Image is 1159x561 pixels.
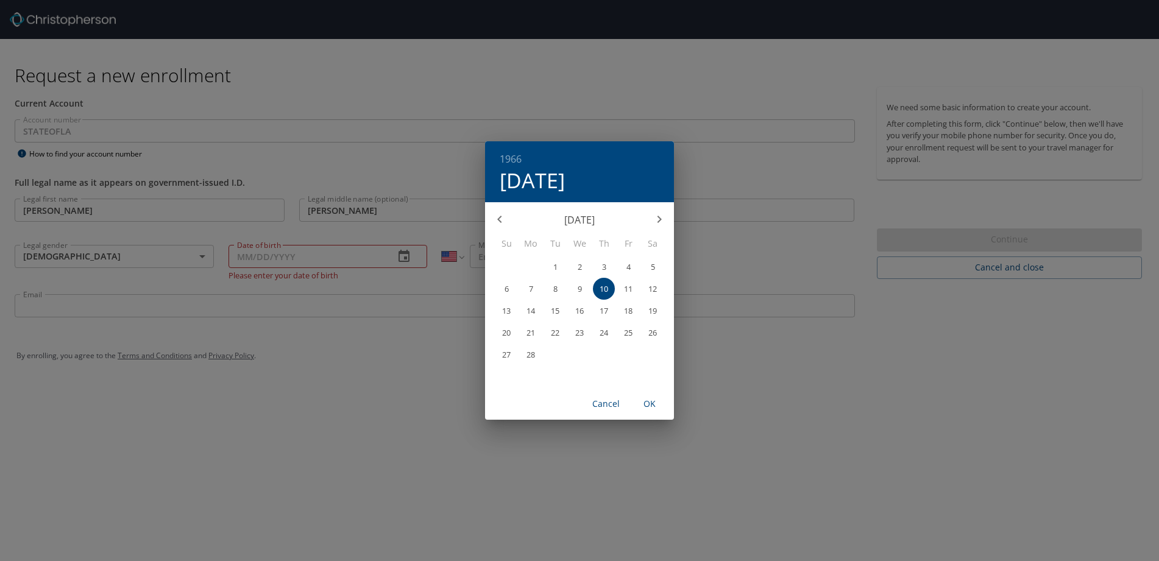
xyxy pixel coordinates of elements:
[578,263,582,271] p: 2
[617,256,639,278] button: 4
[593,322,615,344] button: 24
[617,300,639,322] button: 18
[600,329,608,337] p: 24
[495,344,517,365] button: 27
[505,285,509,293] p: 6
[642,300,664,322] button: 19
[529,285,533,293] p: 7
[569,300,590,322] button: 16
[600,285,608,293] p: 10
[602,263,606,271] p: 3
[630,393,669,415] button: OK
[642,256,664,278] button: 5
[553,285,558,293] p: 8
[569,278,590,300] button: 9
[578,285,582,293] p: 9
[642,322,664,344] button: 26
[600,307,608,315] p: 17
[500,150,522,168] button: 1966
[520,322,542,344] button: 21
[591,397,620,412] span: Cancel
[648,307,657,315] p: 19
[569,322,590,344] button: 23
[617,278,639,300] button: 11
[520,278,542,300] button: 7
[617,322,639,344] button: 25
[526,329,535,337] p: 21
[526,351,535,359] p: 28
[500,168,565,193] button: [DATE]
[544,322,566,344] button: 22
[651,263,655,271] p: 5
[617,237,639,250] span: Fr
[544,278,566,300] button: 8
[495,300,517,322] button: 13
[569,256,590,278] button: 2
[648,285,657,293] p: 12
[642,278,664,300] button: 12
[495,278,517,300] button: 6
[593,278,615,300] button: 10
[569,237,590,250] span: We
[648,329,657,337] p: 26
[520,237,542,250] span: Mo
[624,307,633,315] p: 18
[624,329,633,337] p: 25
[642,237,664,250] span: Sa
[635,397,664,412] span: OK
[575,329,584,337] p: 23
[593,256,615,278] button: 3
[551,329,559,337] p: 22
[586,393,625,415] button: Cancel
[520,300,542,322] button: 14
[544,300,566,322] button: 15
[553,263,558,271] p: 1
[626,263,631,271] p: 4
[593,300,615,322] button: 17
[502,351,511,359] p: 27
[593,237,615,250] span: Th
[526,307,535,315] p: 14
[514,213,645,227] p: [DATE]
[624,285,633,293] p: 11
[502,329,511,337] p: 20
[544,237,566,250] span: Tu
[544,256,566,278] button: 1
[502,307,511,315] p: 13
[495,237,517,250] span: Su
[575,307,584,315] p: 16
[495,322,517,344] button: 20
[551,307,559,315] p: 15
[520,344,542,365] button: 28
